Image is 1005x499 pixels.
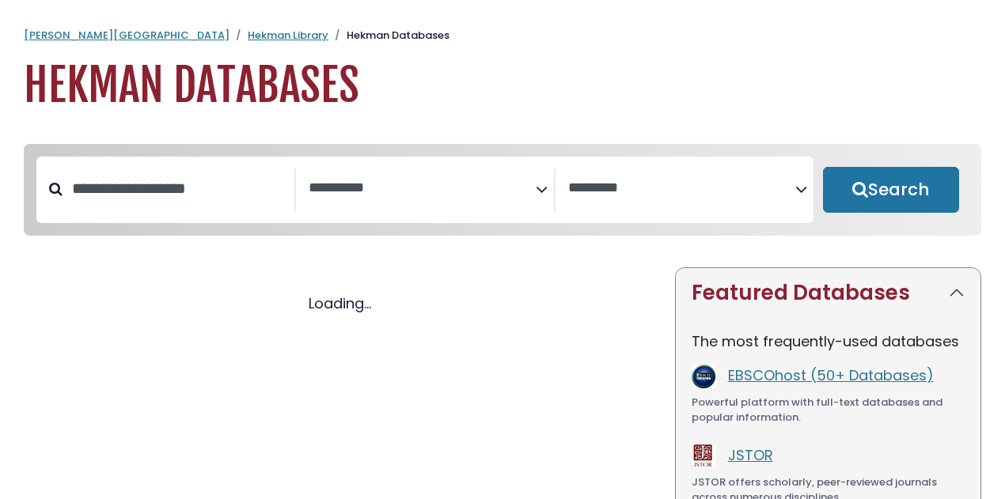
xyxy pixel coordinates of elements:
[728,365,934,385] a: EBSCOhost (50+ Databases)
[728,445,773,465] a: JSTOR
[24,293,656,314] div: Loading...
[676,268,980,318] button: Featured Databases
[823,167,959,213] button: Submit for Search Results
[248,28,328,43] a: Hekman Library
[24,59,981,112] h1: Hekman Databases
[24,28,981,43] nav: breadcrumb
[328,28,449,43] li: Hekman Databases
[692,395,965,425] div: Powerful platform with full-text databases and popular information.
[309,180,536,197] textarea: Search
[24,28,229,43] a: [PERSON_NAME][GEOGRAPHIC_DATA]
[24,144,981,236] nav: Search filters
[568,180,795,197] textarea: Search
[63,176,294,202] input: Search database by title or keyword
[692,331,965,352] p: The most frequently-used databases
